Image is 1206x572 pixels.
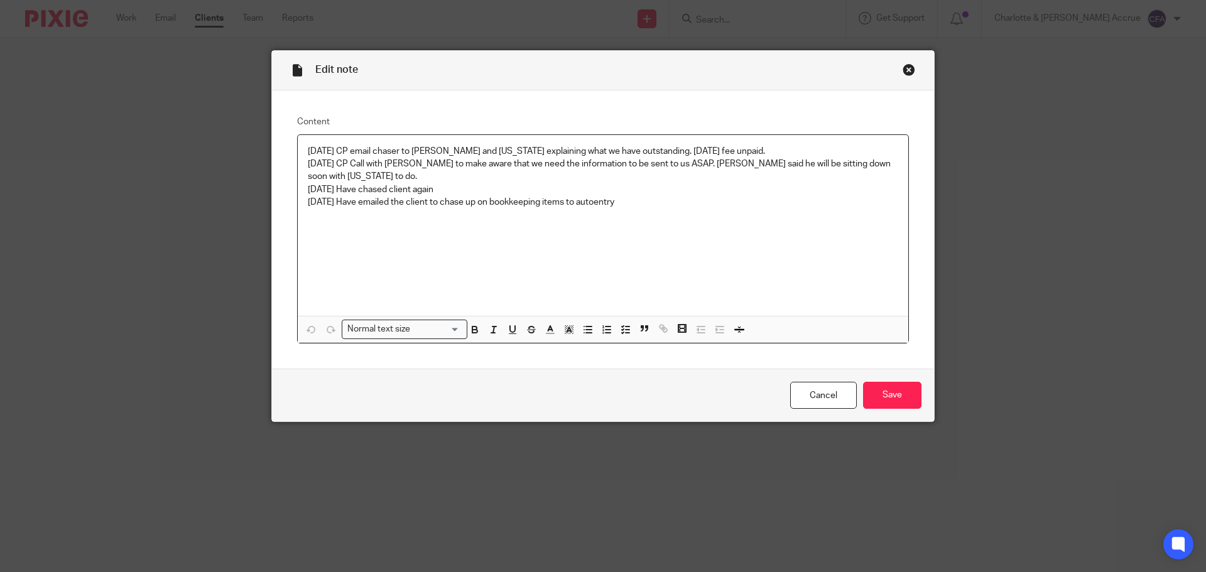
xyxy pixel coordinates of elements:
span: Normal text size [345,323,413,336]
p: [DATE] Have emailed the client to chase up on bookkeeping items to autoentry [308,196,898,208]
p: [DATE] CP email chaser to [PERSON_NAME] and [US_STATE] explaining what we have outstanding. [DATE... [308,145,898,158]
input: Save [863,382,921,409]
input: Search for option [415,323,460,336]
div: Close this dialog window [903,63,915,76]
label: Content [297,116,909,128]
a: Cancel [790,382,857,409]
span: Edit note [315,65,358,75]
div: Search for option [342,320,467,339]
p: [DATE] CP Call with [PERSON_NAME] to make aware that we need the information to be sent to us ASA... [308,158,898,183]
p: [DATE] Have chased client again [308,183,898,196]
